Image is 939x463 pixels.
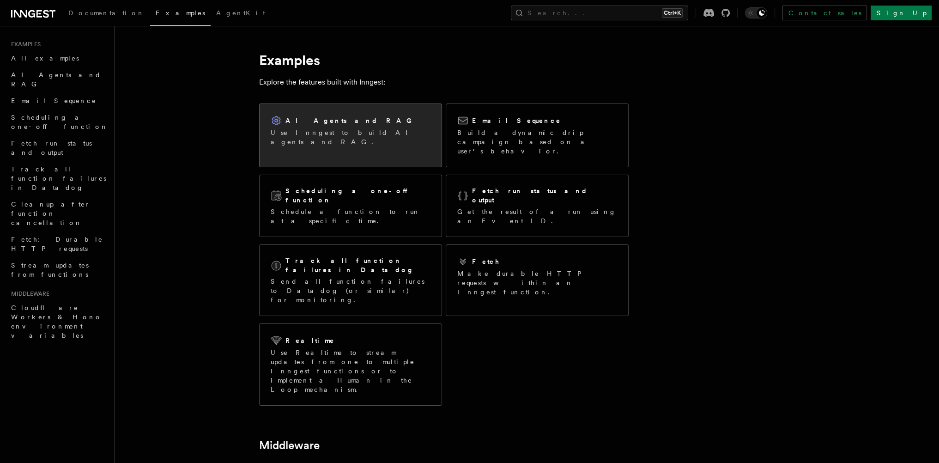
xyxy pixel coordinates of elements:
[11,201,90,226] span: Cleanup after function cancellation
[11,236,103,252] span: Fetch: Durable HTTP requests
[259,76,629,89] p: Explore the features built with Inngest:
[7,299,109,344] a: Cloudflare Workers & Hono environment variables
[259,104,442,167] a: AI Agents and RAGUse Inngest to build AI agents and RAG.
[7,67,109,92] a: AI Agents and RAG
[7,196,109,231] a: Cleanup after function cancellation
[259,323,442,406] a: RealtimeUse Realtime to stream updates from one to multiple Inngest functions or to implement a H...
[150,3,211,26] a: Examples
[285,336,335,345] h2: Realtime
[446,175,629,237] a: Fetch run status and outputGet the result of a run using an Event ID.
[446,104,629,167] a: Email SequenceBuild a dynamic drip campaign based on a user's behavior.
[285,186,430,205] h2: Scheduling a one-off function
[259,439,320,452] a: Middleware
[457,269,617,297] p: Make durable HTTP requests within an Inngest function.
[11,304,102,339] span: Cloudflare Workers & Hono environment variables
[285,116,417,125] h2: AI Agents and RAG
[211,3,271,25] a: AgentKit
[11,55,79,62] span: All examples
[7,109,109,135] a: Scheduling a one-off function
[662,8,683,18] kbd: Ctrl+K
[7,161,109,196] a: Track all function failures in Datadog
[7,290,49,298] span: Middleware
[472,257,500,266] h2: Fetch
[11,165,106,191] span: Track all function failures in Datadog
[7,92,109,109] a: Email Sequence
[259,52,629,68] h1: Examples
[271,207,430,225] p: Schedule a function to run at a specific time.
[511,6,688,20] button: Search...Ctrl+K
[7,231,109,257] a: Fetch: Durable HTTP requests
[472,116,561,125] h2: Email Sequence
[156,9,205,17] span: Examples
[446,244,629,316] a: FetchMake durable HTTP requests within an Inngest function.
[871,6,932,20] a: Sign Up
[7,257,109,283] a: Stream updates from functions
[745,7,767,18] button: Toggle dark mode
[216,9,265,17] span: AgentKit
[457,128,617,156] p: Build a dynamic drip campaign based on a user's behavior.
[68,9,145,17] span: Documentation
[271,128,430,146] p: Use Inngest to build AI agents and RAG.
[259,244,442,316] a: Track all function failures in DatadogSend all function failures to Datadog (or similar) for moni...
[11,114,108,130] span: Scheduling a one-off function
[271,277,430,305] p: Send all function failures to Datadog (or similar) for monitoring.
[11,140,92,156] span: Fetch run status and output
[271,348,430,394] p: Use Realtime to stream updates from one to multiple Inngest functions or to implement a Human in ...
[782,6,867,20] a: Contact sales
[7,135,109,161] a: Fetch run status and output
[7,50,109,67] a: All examples
[457,207,617,225] p: Get the result of a run using an Event ID.
[259,175,442,237] a: Scheduling a one-off functionSchedule a function to run at a specific time.
[63,3,150,25] a: Documentation
[11,97,97,104] span: Email Sequence
[11,71,101,88] span: AI Agents and RAG
[11,262,89,278] span: Stream updates from functions
[285,256,430,274] h2: Track all function failures in Datadog
[7,41,41,48] span: Examples
[472,186,617,205] h2: Fetch run status and output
